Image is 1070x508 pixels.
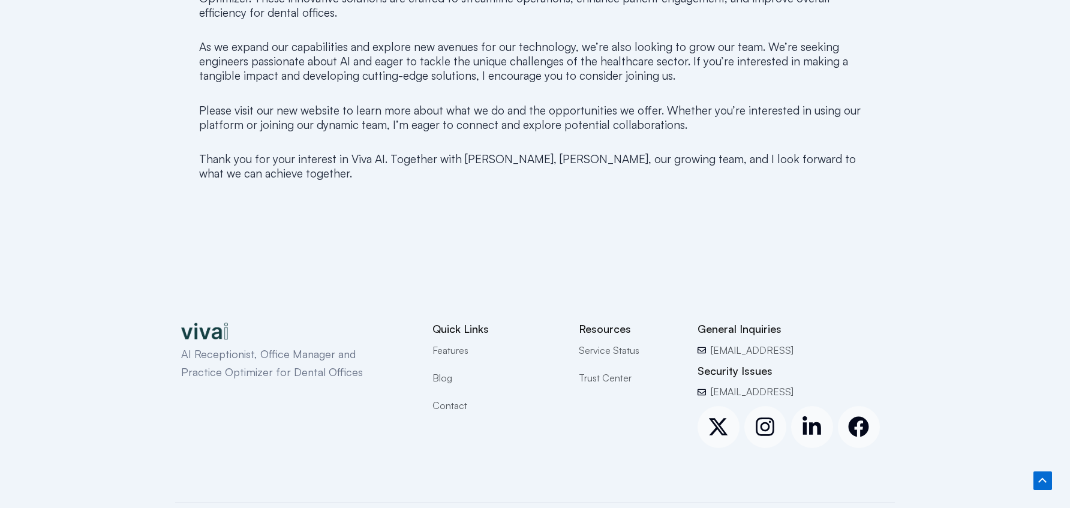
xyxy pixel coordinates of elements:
p: Please visit our new website to learn more about what we do and the opportunities we offer. Wheth... [199,103,871,132]
a: Contact [432,398,561,413]
span: Contact [432,398,467,413]
h2: Security Issues [698,364,889,378]
a: [EMAIL_ADDRESS] [698,384,889,399]
h2: General Inquiries [698,322,889,336]
p: As we expand our capabilities and explore new avenues for our technology, we’re also looking to g... [199,40,871,83]
span: [EMAIL_ADDRESS] [708,342,794,358]
span: [EMAIL_ADDRESS] [708,384,794,399]
a: Blog [432,370,561,386]
span: Service Status [579,342,639,358]
a: Service Status [579,342,679,358]
a: [EMAIL_ADDRESS] [698,342,889,358]
h2: Resources [579,322,679,336]
p: AI Receptionist, Office Manager and Practice Optimizer for Dental Offices [181,345,391,381]
h2: Quick Links [432,322,561,336]
span: Features [432,342,468,358]
span: Trust Center [579,370,632,386]
a: Trust Center [579,370,679,386]
p: Thank you for your interest in Viva AI. Together with [PERSON_NAME], [PERSON_NAME], our growing t... [199,152,871,181]
a: Features [432,342,561,358]
span: Blog [432,370,452,386]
